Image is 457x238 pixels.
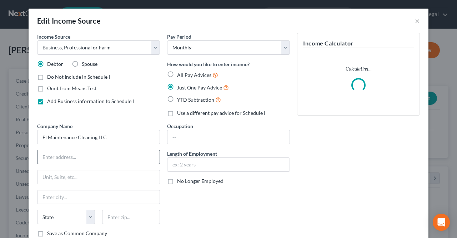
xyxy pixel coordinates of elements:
[37,123,72,129] span: Company Name
[415,16,420,25] button: ×
[47,230,107,236] span: Save as Common Company
[177,72,211,78] span: All Pay Advices
[47,85,96,91] span: Omit from Means Test
[303,39,414,48] h5: Income Calculator
[167,150,217,157] label: Length of Employment
[37,16,101,26] div: Edit Income Source
[177,178,224,184] span: No Longer Employed
[37,130,160,144] input: Search company by name...
[37,150,160,164] input: Enter address...
[167,122,193,130] label: Occupation
[47,98,134,104] span: Add Business information to Schedule I
[37,34,70,40] span: Income Source
[433,214,450,231] div: Open Intercom Messenger
[167,60,250,68] label: How would you like to enter income?
[102,210,160,224] input: Enter zip...
[177,84,222,91] span: Just One Pay Advice
[167,158,290,171] input: ex: 2 years
[303,65,414,72] p: Calculating...
[167,130,290,144] input: --
[177,110,265,116] span: Use a different pay advice for Schedule I
[37,190,160,204] input: Enter city...
[37,170,160,184] input: Unit, Suite, etc...
[177,97,214,103] span: YTD Subtraction
[47,61,63,67] span: Debtor
[82,61,97,67] span: Spouse
[47,74,110,80] span: Do Not Include in Schedule I
[167,33,191,40] label: Pay Period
